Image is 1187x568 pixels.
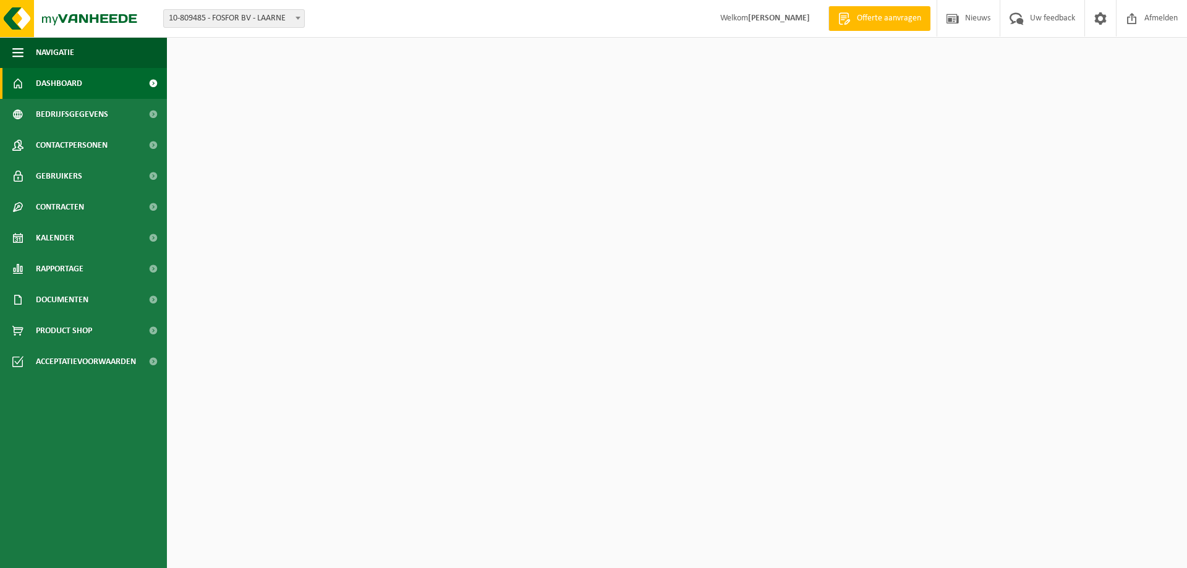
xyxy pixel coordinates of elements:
a: Offerte aanvragen [828,6,930,31]
span: Bedrijfsgegevens [36,99,108,130]
span: Gebruikers [36,161,82,192]
span: Contracten [36,192,84,223]
span: Dashboard [36,68,82,99]
span: Acceptatievoorwaarden [36,346,136,377]
span: Product Shop [36,315,92,346]
span: Kalender [36,223,74,253]
span: Offerte aanvragen [854,12,924,25]
span: Contactpersonen [36,130,108,161]
span: 10-809485 - FOSFOR BV - LAARNE [163,9,305,28]
span: 10-809485 - FOSFOR BV - LAARNE [164,10,304,27]
span: Documenten [36,284,88,315]
span: Navigatie [36,37,74,68]
strong: [PERSON_NAME] [748,14,810,23]
span: Rapportage [36,253,83,284]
